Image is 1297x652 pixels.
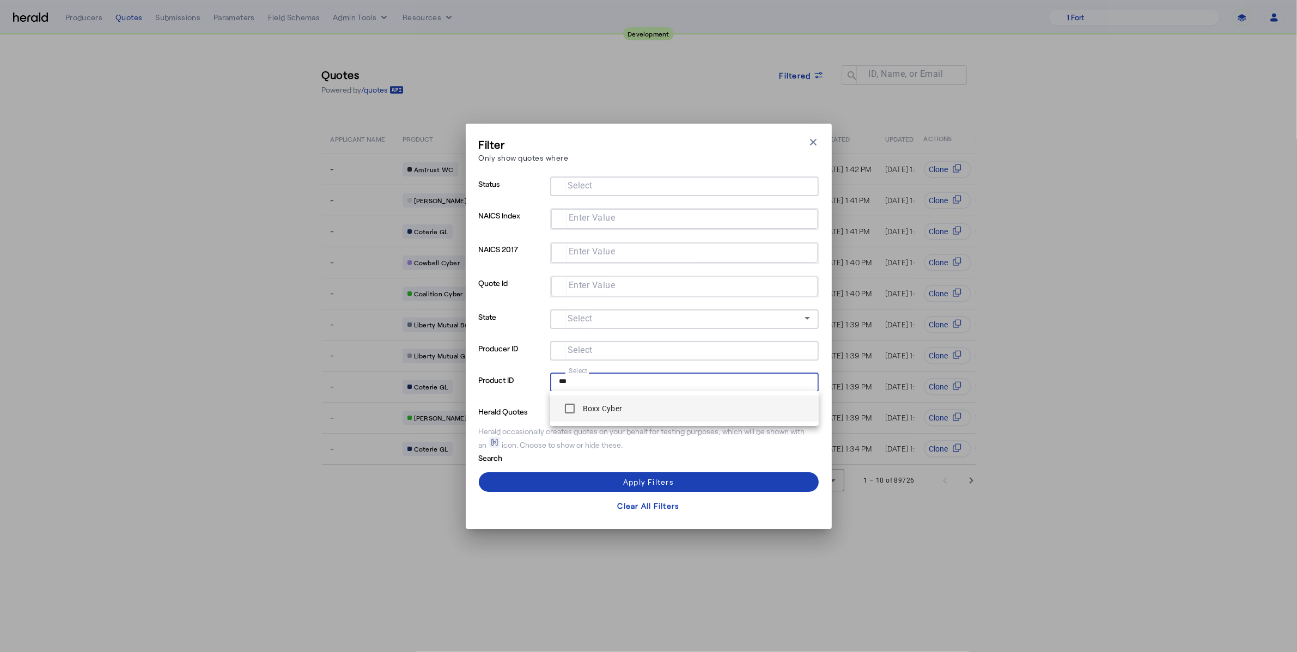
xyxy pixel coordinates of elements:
[560,279,809,292] mat-chip-grid: Selection
[479,152,569,163] p: Only show quotes where
[479,242,546,276] p: NAICS 2017
[479,276,546,309] p: Quote Id
[560,211,809,224] mat-chip-grid: Selection
[569,212,616,223] mat-label: Enter Value
[479,472,819,492] button: Apply Filters
[569,246,616,257] mat-label: Enter Value
[623,476,674,488] div: Apply Filters
[569,280,616,290] mat-label: Enter Value
[479,426,819,450] div: Herald occasionally creates quotes on your behalf for testing purposes, which will be shown with ...
[568,345,593,355] mat-label: Select
[581,403,623,414] label: Boxx Cyber
[559,375,810,388] mat-chip-grid: Selection
[559,343,810,356] mat-chip-grid: Selection
[479,309,546,341] p: State
[479,208,546,242] p: NAICS Index
[560,245,809,258] mat-chip-grid: Selection
[559,179,810,192] mat-chip-grid: Selection
[568,313,593,324] mat-label: Select
[479,341,546,373] p: Producer ID
[479,137,569,152] h3: Filter
[479,373,546,404] p: Product ID
[479,450,564,464] p: Search
[479,176,546,208] p: Status
[569,367,588,375] mat-label: Select
[479,404,564,417] p: Herald Quotes
[617,500,679,511] div: Clear All Filters
[568,180,593,191] mat-label: Select
[479,496,819,516] button: Clear All Filters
